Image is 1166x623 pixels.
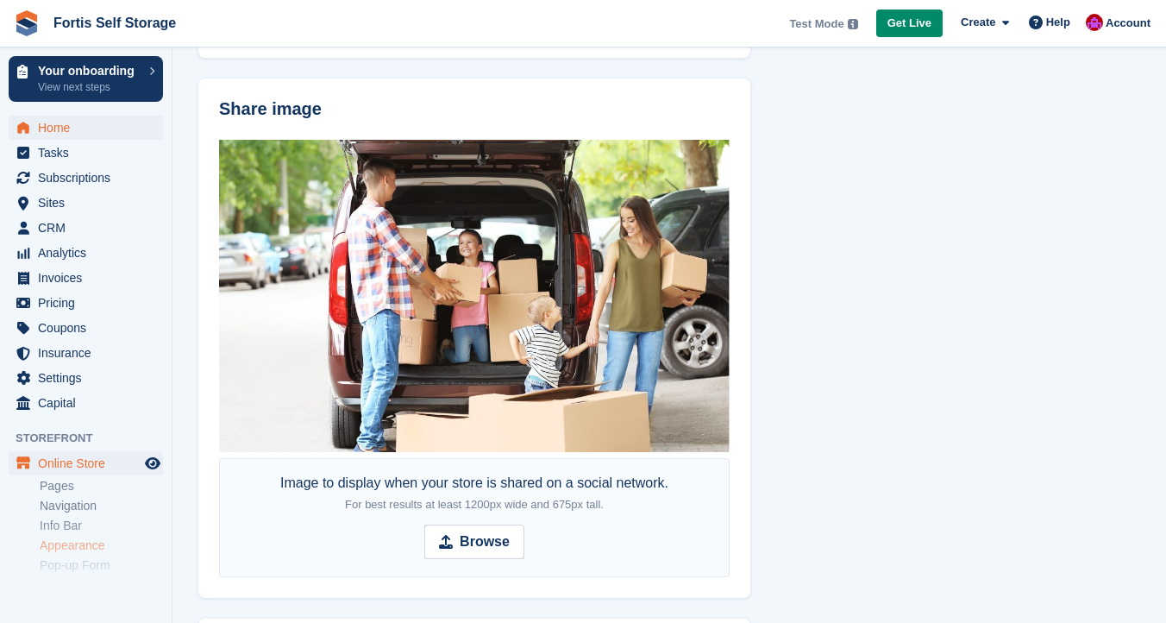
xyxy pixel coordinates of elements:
span: Coupons [38,316,141,340]
span: Test Mode [789,16,843,33]
a: Contact Details [40,577,163,594]
a: menu [9,116,163,140]
a: menu [9,166,163,190]
a: menu [9,141,163,165]
span: Settings [38,366,141,390]
span: Online Store [38,451,141,475]
img: stora-icon-8386f47178a22dfd0bd8f6a31ec36ba5ce8667c1dd55bd0f319d3a0aa187defe.svg [14,10,40,36]
a: Appearance [40,538,163,554]
span: Invoices [38,266,141,290]
span: Get Live [887,15,931,32]
span: Analytics [38,241,141,265]
img: Becky Welch [1086,14,1103,31]
a: menu [9,291,163,315]
a: menu [9,216,163,240]
a: menu [9,366,163,390]
input: Browse [424,525,524,559]
span: Pricing [38,291,141,315]
a: Preview store [142,453,163,474]
span: Tasks [38,141,141,165]
a: Get Live [876,9,943,38]
a: Your onboarding View next steps [9,56,163,102]
a: Pop-up Form [40,557,163,574]
span: Insurance [38,341,141,365]
a: Info Bar [40,518,163,534]
span: Subscriptions [38,166,141,190]
img: GRS%20Recovery-social.jpg [219,140,730,453]
span: For best results at least 1200px wide and 675px tall. [345,498,604,511]
span: Sites [38,191,141,215]
span: Account [1106,15,1150,32]
a: menu [9,316,163,340]
h2: Share image [219,99,730,119]
strong: Browse [460,532,510,552]
img: icon-info-grey-7440780725fd019a000dd9b08b2336e03edf1995a4989e88bcd33f0948082b44.svg [848,19,858,29]
p: Your onboarding [38,65,141,77]
span: Help [1046,14,1070,31]
div: Image to display when your store is shared on a social network. [280,473,668,514]
a: menu [9,241,163,265]
p: View next steps [38,79,141,95]
span: CRM [38,216,141,240]
span: Storefront [16,430,172,447]
a: Navigation [40,498,163,514]
a: Fortis Self Storage [47,9,183,37]
span: Create [961,14,995,31]
a: menu [9,341,163,365]
span: Capital [38,391,141,415]
a: Pages [40,478,163,494]
a: menu [9,266,163,290]
a: menu [9,391,163,415]
span: Home [38,116,141,140]
a: menu [9,451,163,475]
a: menu [9,191,163,215]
